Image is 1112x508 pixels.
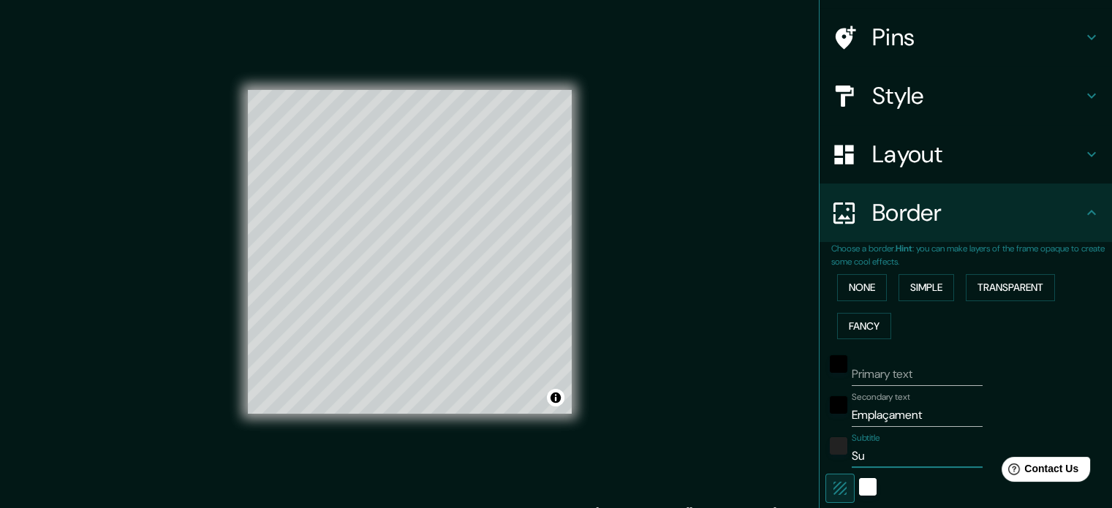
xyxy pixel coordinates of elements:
button: Simple [899,274,954,301]
button: Fancy [837,313,891,340]
button: white [859,478,877,496]
h4: Pins [872,23,1083,52]
button: None [837,274,887,301]
h4: Border [872,198,1083,227]
button: color-222222 [830,437,847,455]
button: black [830,396,847,414]
div: Pins [820,8,1112,67]
div: Style [820,67,1112,125]
label: Subtitle [852,432,880,444]
h4: Layout [872,140,1083,169]
button: Transparent [966,274,1055,301]
div: Layout [820,125,1112,183]
p: Choose a border. : you can make layers of the frame opaque to create some cool effects. [831,242,1112,268]
label: Secondary text [852,391,910,403]
button: Toggle attribution [547,389,564,406]
iframe: Help widget launcher [982,451,1096,492]
b: Hint [896,243,912,254]
h4: Style [872,81,1083,110]
div: Border [820,183,1112,242]
button: black [830,355,847,373]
